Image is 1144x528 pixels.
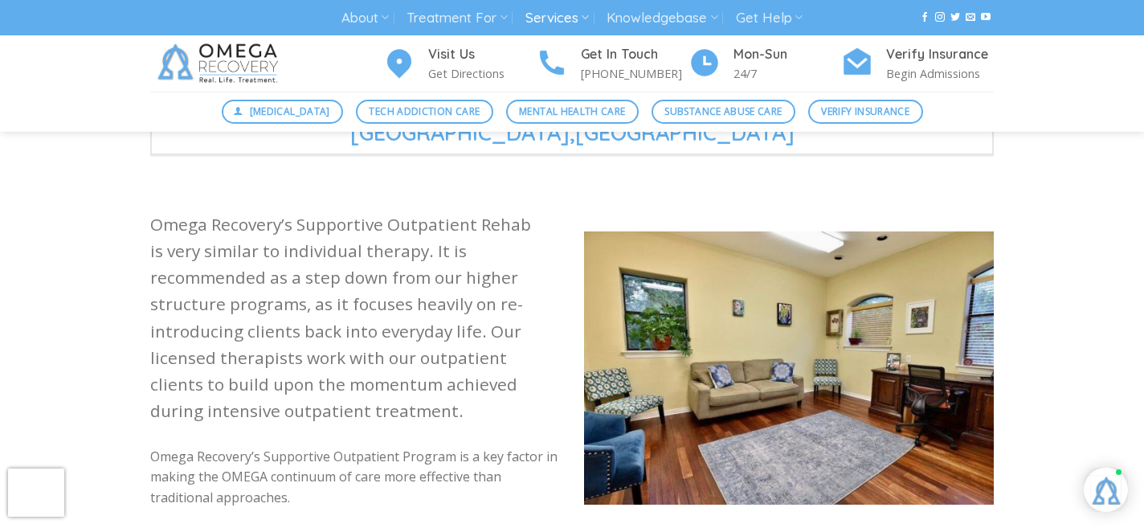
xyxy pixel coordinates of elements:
a: Tech Addiction Care [356,100,493,124]
a: Get In Touch [PHONE_NUMBER] [536,44,688,84]
h4: Get In Touch [581,44,688,65]
a: Services [525,3,589,33]
a: Visit Us Get Directions [383,44,536,84]
span: Tech Addiction Care [369,104,480,119]
span: [MEDICAL_DATA] [250,104,330,119]
p: Begin Admissions [886,64,994,83]
span: Mental Health Care [519,104,625,119]
a: Follow on Twitter [950,12,960,23]
a: About [341,3,389,33]
a: Follow on Facebook [920,12,929,23]
p: [PHONE_NUMBER] [581,64,688,83]
p: Omega Recovery’s Supportive Outpatient Rehab is very similar to individual therapy. It is recomme... [150,211,560,425]
a: Knowledgebase [607,3,717,33]
img: Omega Recovery [150,35,291,92]
a: Mental Health Care [506,100,639,124]
span: Verify Insurance [821,104,909,119]
a: Verify Insurance [808,100,923,124]
p: Get Directions [428,64,536,83]
a: Follow on YouTube [981,12,991,23]
a: Get Help [736,3,803,33]
a: Verify Insurance Begin Admissions [841,44,994,84]
a: Substance Abuse Care [652,100,795,124]
a: Follow on Instagram [935,12,945,23]
p: 24/7 [733,64,841,83]
h4: Visit Us [428,44,536,65]
a: [MEDICAL_DATA] [222,100,344,124]
a: Treatment For [407,3,507,33]
h4: Mon-Sun [733,44,841,65]
h4: Verify Insurance [886,44,994,65]
span: Substance Abuse Care [664,104,782,119]
p: Omega Recovery’s Supportive Outpatient Program is a key factor in making the OMEGA continuum of c... [150,447,560,509]
a: Send us an email [966,12,975,23]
